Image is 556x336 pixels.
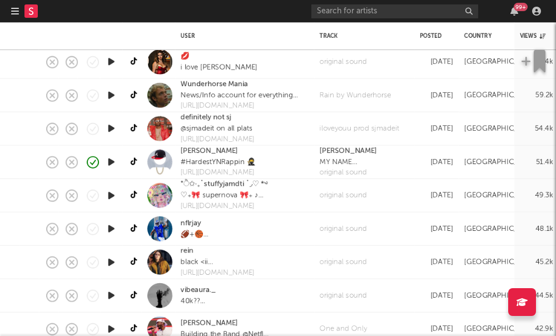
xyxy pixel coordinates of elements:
[510,7,518,16] button: 99+
[181,295,242,307] div: 40k?? 59k face reveal 😯
[181,229,268,240] div: 🏈+🏀 Preciate yall for 500K 🫶🏾 Follow my other socials👇🏾
[464,88,539,102] div: [GEOGRAPHIC_DATA]
[320,290,367,301] a: original sound
[420,122,453,135] div: [DATE]
[181,123,254,134] div: @sjmadeit on all plats
[181,318,238,329] a: [PERSON_NAME]
[420,55,453,68] div: [DATE]
[520,255,553,269] div: 45.2k
[520,322,553,335] div: 42.9k
[181,156,256,167] div: #HardestYNRappin 🥷
[520,222,553,235] div: 48.1k
[181,256,309,268] div: black <ii for [PERSON_NAME] i 🤍 [PERSON_NAME] & [PERSON_NAME] [PERSON_NAME] acc @[PERSON_NAME] pa...
[320,223,367,234] a: original sound
[464,122,539,135] div: [GEOGRAPHIC_DATA]
[520,289,553,302] div: 44.5k
[320,33,403,39] div: Track
[420,189,453,202] div: [DATE]
[181,134,254,145] a: [URL][DOMAIN_NAME]
[181,79,248,90] a: Wunderhorse Mania
[181,90,309,101] div: News/Info account for everything Wunderhorse related. MANIA15 @Biblical Prints
[181,33,303,39] div: User
[320,56,367,67] a: original sound
[520,122,553,135] div: 54.4k
[181,268,309,279] a: [URL][DOMAIN_NAME]
[514,3,528,11] div: 99 +
[420,255,453,269] div: [DATE]
[181,112,231,123] a: definitely not sj
[420,289,453,302] div: [DATE]
[320,146,409,157] div: [PERSON_NAME]
[181,167,256,179] a: [URL][DOMAIN_NAME]
[320,156,409,167] div: MY NAME [PERSON_NAME]
[464,322,539,335] div: [GEOGRAPHIC_DATA]
[520,155,553,169] div: 51.4k
[464,189,539,202] div: [GEOGRAPHIC_DATA]
[464,33,503,39] div: Country
[320,167,409,179] a: original sound
[420,322,453,335] div: [DATE]
[320,90,391,101] a: Rain by Wunderhorse
[420,88,453,102] div: [DATE]
[520,88,553,102] div: 59.2k
[420,155,453,169] div: [DATE]
[420,222,453,235] div: [DATE]
[320,123,399,134] a: iloveyouu prod sjmadeit
[181,190,274,201] div: ♡₊🎀 supernova 🎀₊ ♪ ˗ˋ most cutesy dti creator ˊ˗ 🌸user: stuffyjam08🌸
[181,179,268,190] a: *ੈ✩‧₊˚stuffyjamdti ˚◞♡ *༄
[181,285,216,296] a: vibeaura._
[464,222,539,235] div: [GEOGRAPHIC_DATA]
[320,146,409,167] a: [PERSON_NAME]MY NAME [PERSON_NAME]
[181,62,257,73] div: i love [PERSON_NAME]
[320,256,367,268] a: original sound
[420,33,448,39] div: Posted
[181,146,238,157] a: [PERSON_NAME]
[464,255,539,269] div: [GEOGRAPHIC_DATA]
[520,189,553,202] div: 49.3k
[520,33,546,39] div: Views
[464,55,539,68] div: [GEOGRAPHIC_DATA]
[181,101,309,112] a: [URL][DOMAIN_NAME]
[311,4,478,18] input: Search for artists
[320,190,367,201] a: original sound
[181,51,190,62] a: 💋
[464,155,539,169] div: [GEOGRAPHIC_DATA]
[181,218,201,229] a: nflrjay
[464,289,539,302] div: [GEOGRAPHIC_DATA]
[181,201,274,212] a: [URL][DOMAIN_NAME]
[320,323,367,334] a: One and Only
[181,246,193,257] a: rein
